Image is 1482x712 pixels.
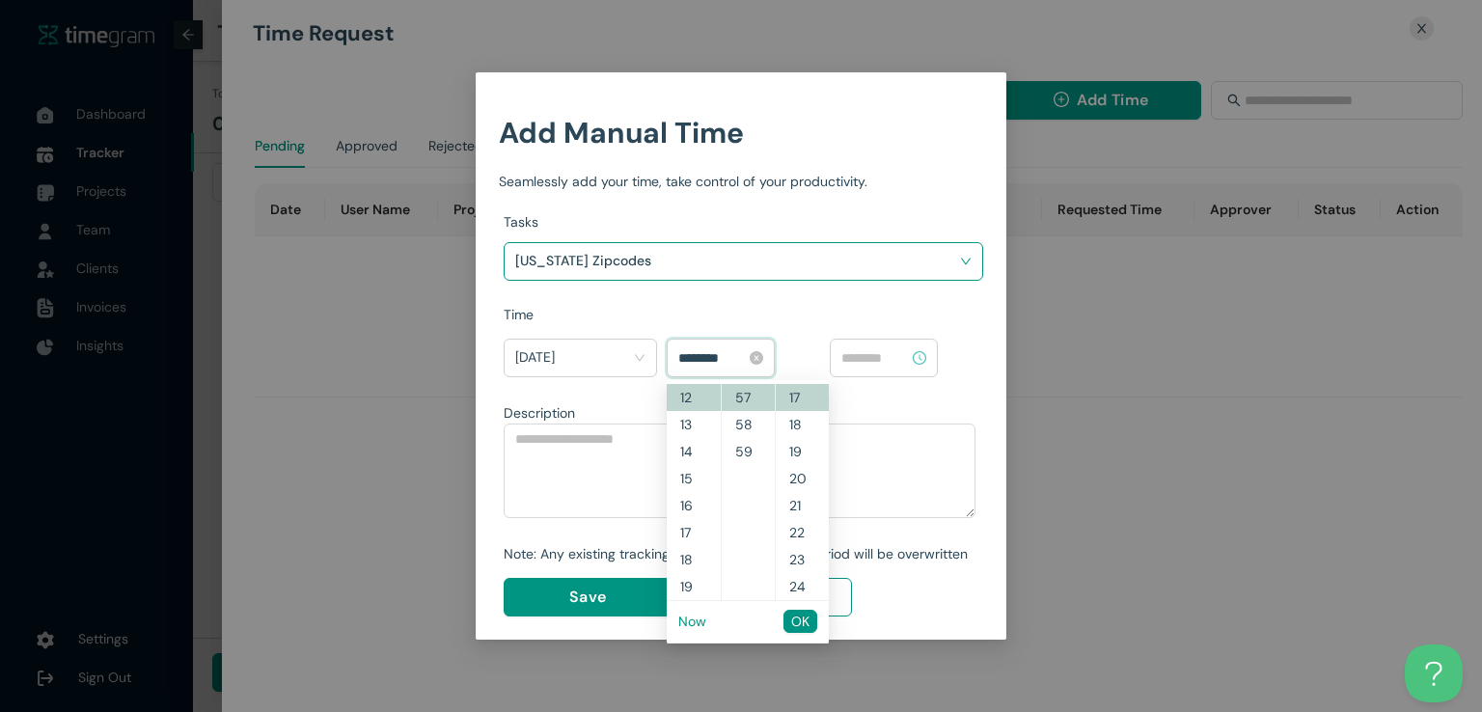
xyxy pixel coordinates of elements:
[499,110,983,155] h1: Add Manual Time
[1405,644,1463,702] iframe: Toggle Customer Support
[776,411,829,438] div: 18
[776,465,829,492] div: 20
[499,171,983,192] div: Seamlessly add your time, take control of your productivity.
[569,585,606,609] span: Save
[504,543,975,564] div: Note: Any existing tracking data for the selected period will be overwritten
[515,246,742,275] h1: [US_STATE] Zipcodes
[722,384,775,411] div: 57
[776,573,829,600] div: 24
[791,611,810,632] span: OK
[667,411,721,438] div: 13
[667,573,721,600] div: 19
[504,211,983,233] div: Tasks
[667,519,721,546] div: 17
[678,613,706,630] a: Now
[722,411,775,438] div: 58
[750,351,763,365] span: close-circle
[776,492,829,519] div: 21
[667,465,721,492] div: 15
[504,304,983,325] div: Time
[783,610,817,633] button: OK
[776,438,829,465] div: 19
[504,402,975,424] div: Description
[722,438,775,465] div: 59
[667,384,721,411] div: 12
[776,519,829,546] div: 22
[667,492,721,519] div: 16
[667,438,721,465] div: 14
[776,546,829,573] div: 23
[776,384,829,411] div: 17
[515,342,645,373] span: Today
[667,546,721,573] div: 18
[504,578,672,616] button: Save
